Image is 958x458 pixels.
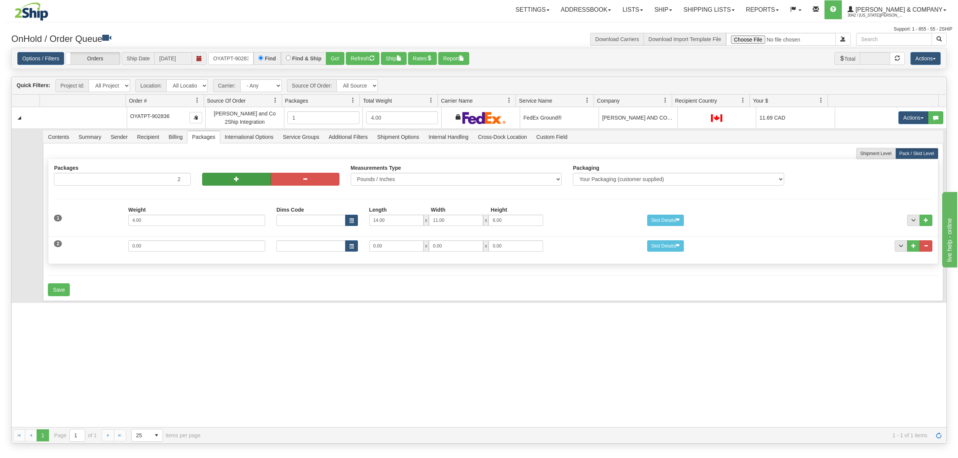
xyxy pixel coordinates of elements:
[815,94,828,107] a: Your $ filter column settings
[106,131,132,143] span: Sender
[324,131,372,143] span: Additional Filters
[842,0,952,19] a: [PERSON_NAME] & Company 3042 / [US_STATE][PERSON_NAME]
[213,79,240,92] span: Carrier:
[287,79,337,92] span: Source Of Order:
[48,283,70,296] button: Save
[532,131,572,143] span: Custom Field
[491,207,507,213] label: Height
[54,429,97,442] span: Page of 1
[933,429,945,441] a: Refresh
[346,52,379,65] button: Refresh
[510,0,555,19] a: Settings
[136,432,146,439] span: 25
[900,151,934,156] span: Pack / Skid Level
[647,215,684,226] button: Skid Details
[326,52,344,65] button: Go!
[647,240,684,252] button: Skid Details
[133,131,164,143] span: Recipient
[220,131,278,143] span: International Options
[431,207,445,213] label: Width
[17,52,64,65] a: Options / Filters
[932,33,947,46] button: Search
[555,0,617,19] a: Addressbook
[854,6,943,13] span: [PERSON_NAME] & Company
[711,114,722,122] img: CA
[941,191,957,267] iframe: chat widget
[189,112,202,123] button: Copy to clipboard
[597,97,620,105] span: Company
[737,94,749,107] a: Recipient Country filter column settings
[276,207,304,213] label: Dims Code
[122,52,154,65] span: Ship Date
[573,165,599,171] label: Packaging
[191,94,204,107] a: Order # filter column settings
[351,165,401,171] label: Measurements Type
[599,107,677,128] td: [PERSON_NAME] AND COMPANY - [GEOGRAPHIC_DATA]
[70,429,85,441] input: Page 1
[659,94,672,107] a: Company filter column settings
[617,0,648,19] a: Lists
[131,429,201,442] span: items per page
[347,94,359,107] a: Packages filter column settings
[6,2,57,21] img: logo3042.jpg
[441,97,473,105] span: Carrier Name
[54,215,62,221] span: 1
[54,240,62,247] span: 2
[424,131,473,143] span: Internal Handling
[424,215,429,226] span: x
[895,240,932,252] div: ...
[15,113,24,123] a: Collapse
[363,97,392,105] span: Total Weight
[373,131,424,143] span: Shipment Options
[910,52,941,65] button: Actions
[209,109,281,126] div: [PERSON_NAME] and Co 2Ship Integration
[834,52,860,65] span: Total
[37,429,49,441] span: Page 1
[6,26,952,32] div: Support: 1 - 855 - 55 - 2SHIP
[425,94,438,107] a: Total Weight filter column settings
[11,33,473,44] h3: OnHold / Order Queue
[520,107,599,128] td: FedEx Ground®
[898,111,929,124] button: Actions
[408,52,437,65] button: Rates
[17,81,50,89] label: Quick Filters:
[856,33,932,46] input: Search
[74,131,106,143] span: Summary
[129,97,147,105] span: Order #
[678,0,740,19] a: Shipping lists
[54,165,78,171] label: Packages
[675,97,717,105] span: Recipient Country
[208,52,253,65] input: Order #
[55,79,89,92] span: Project Id:
[847,12,904,19] span: 3042 / [US_STATE][PERSON_NAME]
[483,240,488,252] span: x
[292,56,322,61] label: Find & Ship
[503,94,516,107] a: Carrier Name filter column settings
[130,113,170,119] span: OYATPT-902836
[43,131,74,143] span: Contents
[740,0,785,19] a: Reports
[6,5,70,14] div: live help - online
[285,97,308,105] span: Packages
[269,94,282,107] a: Source Of Order filter column settings
[381,52,407,65] button: Ship
[278,131,324,143] span: Service Groups
[369,207,387,213] label: Length
[726,33,836,46] input: Import
[473,131,531,143] span: Cross-Dock Location
[595,36,639,42] a: Download Carriers
[753,97,768,105] span: Your $
[207,97,246,105] span: Source Of Order
[128,207,146,213] label: Weight
[756,107,835,128] td: 11.69 CAD
[211,432,927,438] span: 1 - 1 of 1 items
[131,429,163,442] span: Page sizes drop down
[648,36,721,42] a: Download Import Template File
[483,215,488,226] span: x
[649,0,678,19] a: Ship
[164,131,187,143] span: Billing
[519,97,552,105] span: Service Name
[265,56,276,61] label: Find
[66,52,120,65] label: Orders
[907,215,932,226] div: ...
